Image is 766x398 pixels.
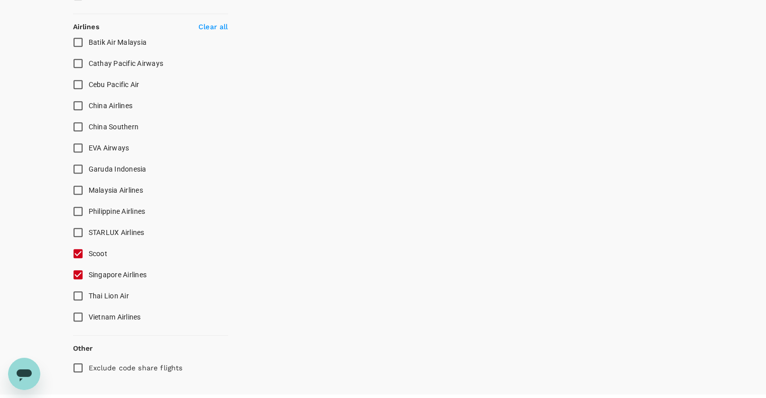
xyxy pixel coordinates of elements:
span: STARLUX Airlines [89,228,145,236]
span: Garuda Indonesia [89,165,147,173]
span: Scoot [89,250,107,258]
span: Philippine Airlines [89,207,146,215]
span: EVA Airways [89,144,129,152]
span: Singapore Airlines [89,271,147,279]
span: Cebu Pacific Air [89,81,140,89]
iframe: Button to launch messaging window [8,358,40,390]
span: China Southern [89,123,139,131]
span: Vietnam Airlines [89,313,141,321]
span: Thai Lion Air [89,292,129,300]
p: Clear all [198,22,228,32]
span: Malaysia Airlines [89,186,143,194]
span: Batik Air Malaysia [89,38,147,46]
span: China Airlines [89,102,133,110]
span: Cathay Pacific Airways [89,59,164,67]
p: Other [73,343,93,353]
strong: Airlines [73,23,99,31]
p: Exclude code share flights [89,363,183,373]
